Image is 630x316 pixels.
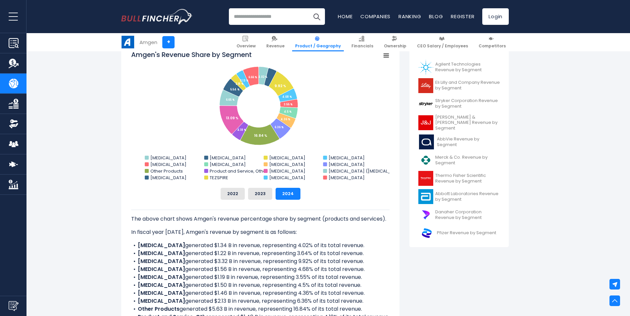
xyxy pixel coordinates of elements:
li: generated $3.32 B in revenue, representing 9.92% of its total revenue. [131,257,390,265]
a: Financials [348,33,376,51]
span: Ownership [384,43,406,49]
b: [MEDICAL_DATA] [138,273,185,281]
a: Ranking [398,13,421,20]
tspan: 3.55 % [284,103,292,106]
img: JNJ logo [418,115,433,130]
a: Companies [360,13,391,20]
img: LLY logo [418,78,433,93]
tspan: 4.02 % [258,75,267,79]
tspan: 9.92 % [275,83,286,88]
img: ABBV logo [418,134,435,149]
b: Other Products [138,305,180,313]
img: ABT logo [418,189,433,204]
a: Danaher Corporation Revenue by Segment [414,206,504,224]
img: PFE logo [418,226,435,240]
span: Revenue [266,43,285,49]
tspan: 6.66 % [248,76,257,79]
li: generated $1.22 B in revenue, representing 3.64% of its total revenue. [131,249,390,257]
li: generated $1.46 B in revenue, representing 4.36% of its total revenue. [131,289,390,297]
span: Financials [351,43,373,49]
a: Revenue [263,33,288,51]
text: Other Products [150,168,183,174]
tspan: 4.5 % [284,110,291,114]
text: [MEDICAL_DATA] ([MEDICAL_DATA]) [329,168,406,174]
tspan: 4.68 % [282,95,292,99]
tspan: Amgen's Revenue Share by Segment [131,50,252,59]
text: [MEDICAL_DATA] [150,155,186,161]
span: Eli Lilly and Company Revenue by Segment [435,80,500,91]
text: [MEDICAL_DATA] [269,161,305,168]
span: [PERSON_NAME] & [PERSON_NAME] Revenue by Segment [435,115,500,132]
span: Agilent Technologies Revenue by Segment [435,62,500,73]
a: Ownership [381,33,409,51]
b: [MEDICAL_DATA] [138,249,185,257]
b: [MEDICAL_DATA] [138,241,185,249]
span: CEO Salary / Employees [417,43,468,49]
text: [MEDICAL_DATA] [329,175,365,181]
a: Merck & Co. Revenue by Segment [414,151,504,169]
span: AbbVie Revenue by Segment [437,136,500,148]
p: The above chart shows Amgen's revenue percentage share by segment (products and services). [131,215,390,223]
li: generated $1.34 B in revenue, representing 4.02% of its total revenue. [131,241,390,249]
a: Agilent Technologies Revenue by Segment [414,58,504,77]
tspan: 2.91 % [236,82,243,86]
a: Product / Geography [292,33,344,51]
a: Go to homepage [121,9,192,24]
p: Related [414,47,504,53]
span: Stryker Corporation Revenue by Segment [435,98,500,109]
p: In fiscal year [DATE], Amgen's revenue by segment is as follows: [131,228,390,236]
a: Overview [234,33,259,51]
text: [MEDICAL_DATA] [329,155,365,161]
b: [MEDICAL_DATA] [138,297,185,305]
img: A logo [418,60,433,75]
b: [MEDICAL_DATA] [138,257,185,265]
a: Stryker Corporation Revenue by Segment [414,95,504,113]
text: [MEDICAL_DATA] [269,155,305,161]
text: [MEDICAL_DATA] [150,175,186,181]
text: TEZSPIRE [210,175,228,181]
img: MRK logo [418,153,433,168]
a: Home [338,13,352,20]
text: [MEDICAL_DATA] [269,168,305,174]
text: Product and Service, Other [210,168,268,174]
a: [PERSON_NAME] & [PERSON_NAME] Revenue by Segment [414,113,504,133]
button: Search [308,8,325,25]
img: TMO logo [418,171,433,186]
text: [MEDICAL_DATA] [210,155,246,161]
span: Overview [236,43,256,49]
tspan: 6.65 % [226,98,235,102]
a: Competitors [476,33,509,51]
span: Thermo Fisher Scientific Revenue by Segment [435,173,500,184]
a: Thermo Fisher Scientific Revenue by Segment [414,169,504,187]
a: Blog [429,13,443,20]
a: Login [482,8,509,25]
li: generated $1.56 B in revenue, representing 4.68% of its total revenue. [131,265,390,273]
li: generated $5.63 B in revenue, representing 16.84% of its total revenue. [131,305,390,313]
tspan: 5.54 % [230,88,239,91]
a: CEO Salary / Employees [414,33,471,51]
li: generated $2.13 B in revenue, representing 6.36% of its total revenue. [131,297,390,305]
tspan: 6.36 % [275,126,284,129]
tspan: 16.84 % [254,133,267,138]
a: + [162,36,175,48]
span: Merck & Co. Revenue by Segment [435,155,500,166]
li: generated $1.50 B in revenue, representing 4.5% of its total revenue. [131,281,390,289]
tspan: 13.09 % [226,116,238,121]
tspan: 4.18 % [237,128,246,132]
text: [MEDICAL_DATA] [269,175,305,181]
img: Ownership [9,119,19,129]
span: Danaher Corporation Revenue by Segment [435,209,500,221]
li: generated $1.19 B in revenue, representing 3.55% of its total revenue. [131,273,390,281]
span: Pfizer Revenue by Segment [437,230,496,236]
a: AbbVie Revenue by Segment [414,133,504,151]
svg: Amgen's Revenue Share by Segment [131,50,390,183]
img: AMGN logo [122,36,134,48]
button: 2022 [221,188,245,200]
text: [MEDICAL_DATA] [329,161,365,168]
button: 2023 [248,188,272,200]
img: DHR logo [418,207,433,222]
a: Eli Lilly and Company Revenue by Segment [414,77,504,95]
tspan: 4.36 % [281,118,290,121]
button: 2024 [276,188,300,200]
a: Register [451,13,474,20]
